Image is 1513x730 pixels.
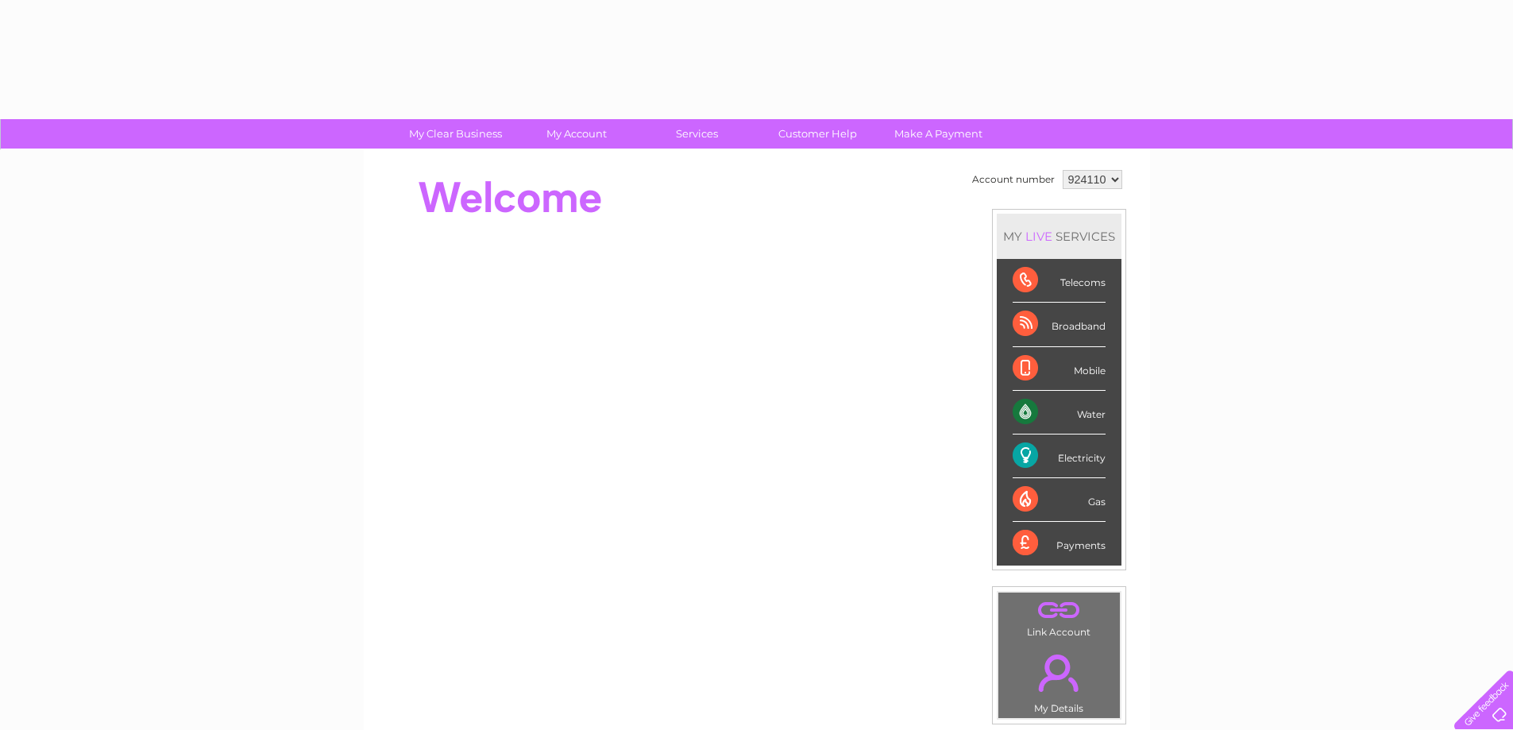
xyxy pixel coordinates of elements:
[1002,645,1116,701] a: .
[1013,435,1106,478] div: Electricity
[1002,597,1116,624] a: .
[1013,522,1106,565] div: Payments
[1013,259,1106,303] div: Telecoms
[997,214,1121,259] div: MY SERVICES
[998,592,1121,642] td: Link Account
[1013,303,1106,346] div: Broadband
[998,641,1121,719] td: My Details
[873,119,1004,149] a: Make A Payment
[968,166,1059,193] td: Account number
[1013,478,1106,522] div: Gas
[390,119,521,149] a: My Clear Business
[752,119,883,149] a: Customer Help
[631,119,762,149] a: Services
[1013,391,1106,435] div: Water
[1013,347,1106,391] div: Mobile
[1022,229,1056,244] div: LIVE
[511,119,642,149] a: My Account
